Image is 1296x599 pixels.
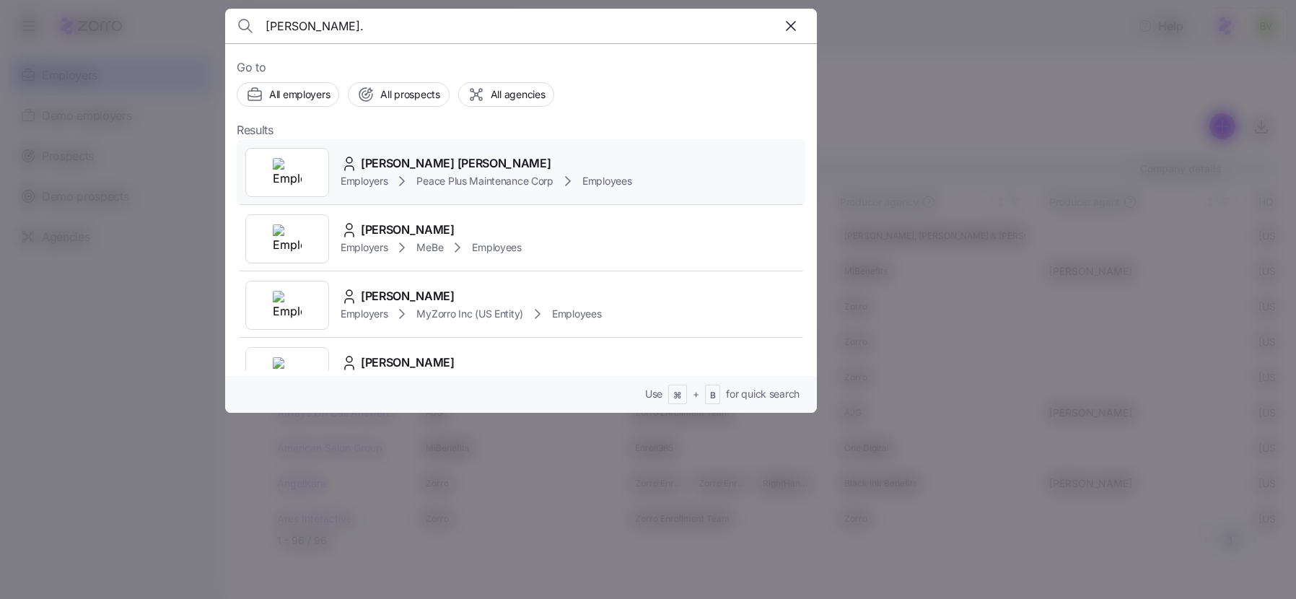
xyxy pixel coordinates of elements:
[582,174,631,188] span: Employees
[726,387,800,401] span: for quick search
[361,354,455,372] span: [PERSON_NAME]
[645,387,662,401] span: Use
[237,82,339,107] button: All employers
[693,387,699,401] span: +
[273,291,302,320] img: Employer logo
[341,307,388,321] span: Employers
[380,87,439,102] span: All prospects
[710,390,716,402] span: B
[491,87,546,102] span: All agencies
[416,240,443,255] span: MeBe
[273,224,302,253] img: Employer logo
[472,240,521,255] span: Employees
[552,307,601,321] span: Employees
[269,87,330,102] span: All employers
[237,58,805,76] span: Go to
[416,307,523,321] span: MyZorro Inc (US Entity)
[416,174,553,188] span: Peace Plus Maintenance Corp
[361,221,455,239] span: [PERSON_NAME]
[361,287,455,305] span: [PERSON_NAME]
[341,174,388,188] span: Employers
[458,82,555,107] button: All agencies
[348,82,449,107] button: All prospects
[361,154,551,172] span: [PERSON_NAME] [PERSON_NAME]
[341,240,388,255] span: Employers
[673,390,682,402] span: ⌘
[273,158,302,187] img: Employer logo
[237,121,273,139] span: Results
[273,357,302,386] img: Employer logo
